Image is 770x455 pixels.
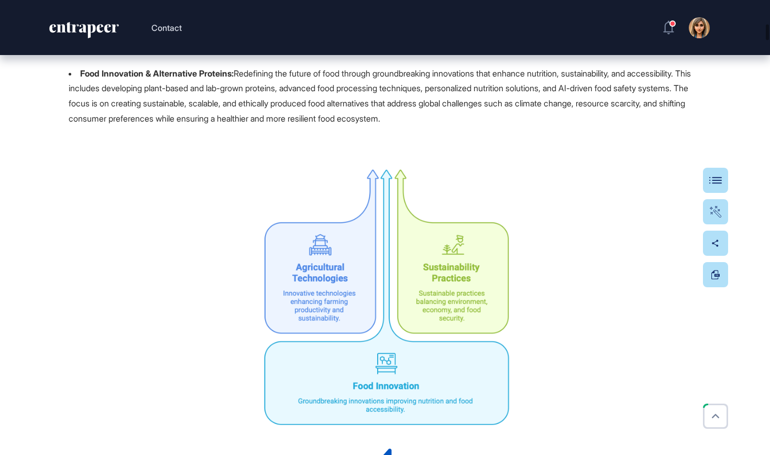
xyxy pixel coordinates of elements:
img: 67fe72a3a1e6e91f21689d2c.png [253,157,518,443]
a: entrapeer-logo [48,22,120,42]
button: Contact [151,21,182,35]
img: user-avatar [689,17,710,38]
strong: Food Innovation & Alternative Proteins: [80,68,234,79]
li: Redefining the future of food through groundbreaking innovations that enhance nutrition, sustaina... [69,66,710,126]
